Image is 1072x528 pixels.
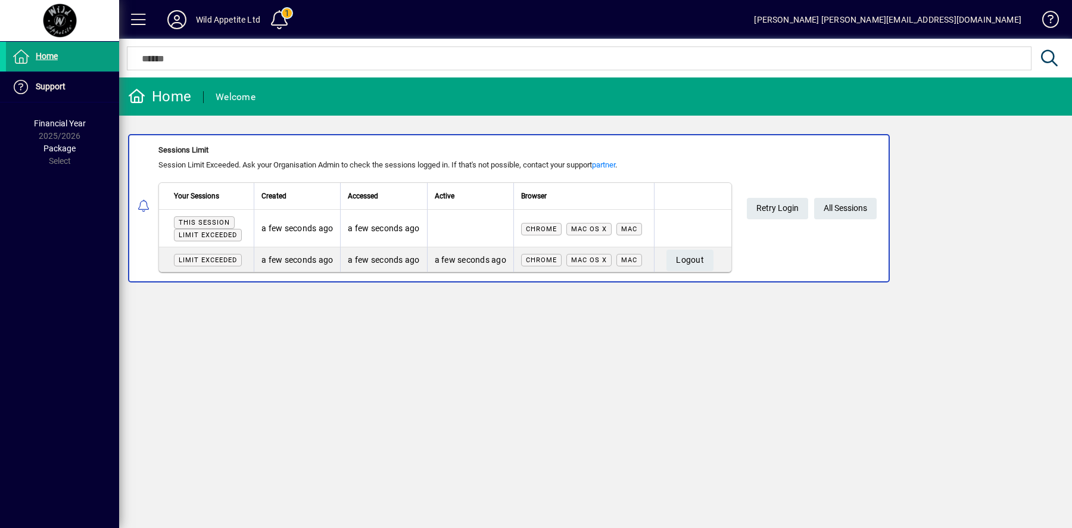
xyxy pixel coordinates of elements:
span: Your Sessions [174,190,219,203]
span: This session [179,219,230,226]
span: Limit exceeded [179,231,237,239]
span: All Sessions [824,198,867,218]
span: Logout [676,250,704,270]
span: Retry Login [756,198,799,218]
td: a few seconds ago [340,247,426,272]
span: Package [43,144,76,153]
td: a few seconds ago [254,210,340,247]
a: All Sessions [814,198,877,219]
div: Wild Appetite Ltd [196,10,260,29]
span: Support [36,82,66,91]
a: Support [6,72,119,102]
div: Sessions Limit [158,144,732,156]
div: [PERSON_NAME] [PERSON_NAME][EMAIL_ADDRESS][DOMAIN_NAME] [754,10,1021,29]
span: Mac [621,256,637,264]
a: partner [592,160,615,169]
span: Mac OS X [571,225,607,233]
a: Knowledge Base [1033,2,1057,41]
span: Created [261,190,286,203]
div: Session Limit Exceeded. Ask your Organisation Admin to check the sessions logged in. If that's no... [158,159,732,171]
span: Limit exceeded [179,256,237,264]
app-alert-notification-menu-item: Sessions Limit [119,134,1072,282]
span: Accessed [348,190,378,203]
span: Financial Year [34,119,86,128]
span: Active [435,190,454,203]
button: Retry Login [747,198,808,219]
button: Logout [666,250,713,271]
span: Mac [621,225,637,233]
td: a few seconds ago [254,247,340,272]
td: a few seconds ago [427,247,513,272]
span: Home [36,51,58,61]
button: Profile [158,9,196,30]
span: Chrome [526,225,557,233]
div: Home [128,87,191,106]
span: Mac OS X [571,256,607,264]
span: Browser [521,190,547,203]
span: Chrome [526,256,557,264]
div: Welcome [216,88,255,107]
td: a few seconds ago [340,210,426,247]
